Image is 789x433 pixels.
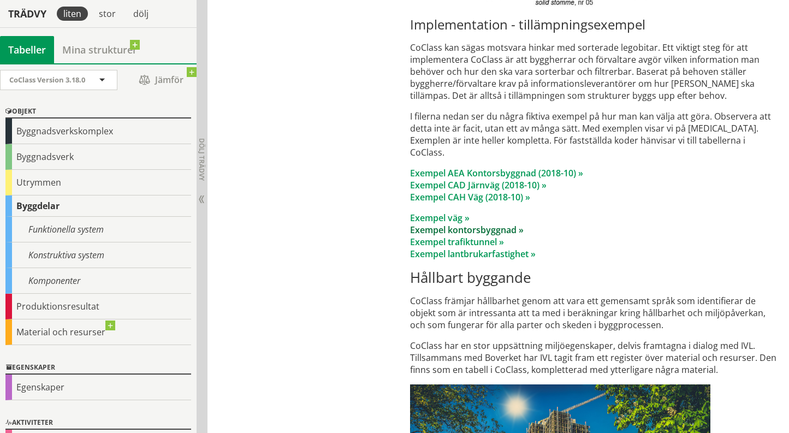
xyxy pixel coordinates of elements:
[5,118,191,144] div: Byggnadsverkskomplex
[197,138,206,181] span: Dölj trädvy
[410,110,776,158] p: I filerna nedan ser du några fiktiva exempel på hur man kan välja att göra. Observera att detta i...
[127,7,155,21] div: dölj
[5,319,191,345] div: Material och resurser
[5,361,191,375] div: Egenskaper
[410,167,583,179] a: Exempel AEA Kontorsbyggnad (2018-10) »
[410,269,776,286] h2: Hållbart byggande
[9,75,85,85] span: CoClass Version 3.18.0
[410,340,776,376] p: CoClass har en stor uppsättning miljöegenskaper, delvis framtagna i dialog med IVL. Tillsammans m...
[410,236,504,248] a: Exempel trafiktunnel »
[410,179,547,191] a: Exempel CAD Järnväg (2018-10) »
[2,8,52,20] div: Trädvy
[410,224,524,236] a: Exempel kontorsbyggnad »
[5,105,191,118] div: Objekt
[410,16,776,33] h3: Implementation - tillämpningsexempel
[54,36,145,63] a: Mina strukturer
[5,144,191,170] div: Byggnadsverk
[5,242,191,268] div: Konstruktiva system
[5,294,191,319] div: Produktionsresultat
[5,268,191,294] div: Komponenter
[128,70,194,90] span: Jämför
[5,375,191,400] div: Egenskaper
[5,170,191,195] div: Utrymmen
[57,7,88,21] div: liten
[5,217,191,242] div: Funktionella system
[410,295,776,331] p: CoClass främjar hållbarhet genom att vara ett gemensamt språk som identifierar de objekt som är i...
[92,7,122,21] div: stor
[5,417,191,430] div: Aktiviteter
[410,212,470,224] a: Exempel väg »
[410,248,536,260] a: Exempel lantbrukarfastighet »
[5,195,191,217] div: Byggdelar
[410,191,530,203] a: Exempel CAH Väg (2018-10) »
[410,41,776,102] p: CoClass kan sägas motsvara hinkar med sorterade legobitar. Ett viktigt steg för att implementera ...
